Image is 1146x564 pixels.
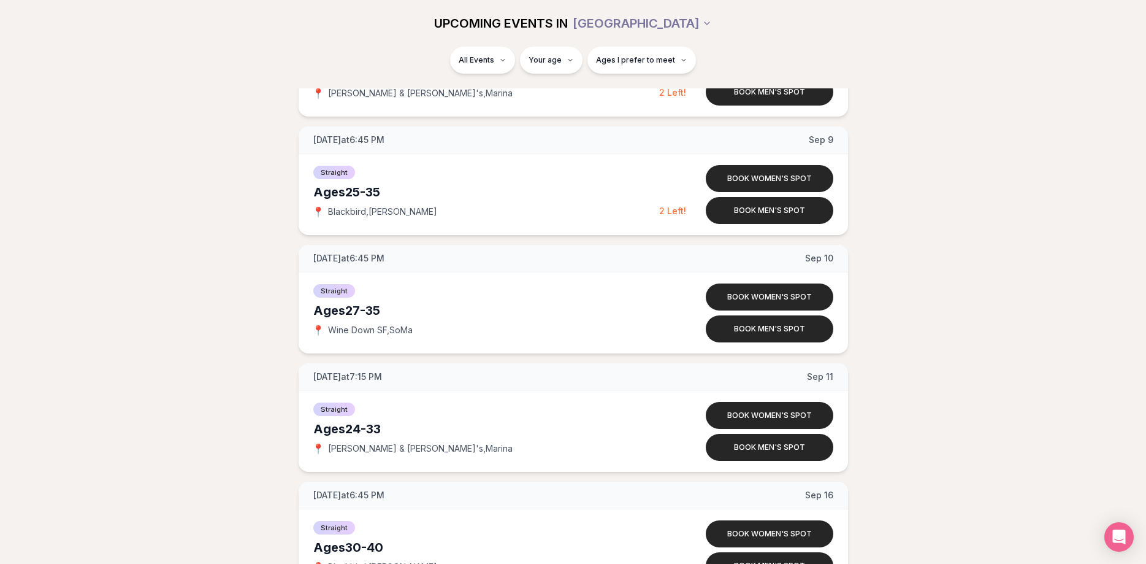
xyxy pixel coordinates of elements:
span: UPCOMING EVENTS IN [434,15,568,32]
span: Straight [313,166,355,179]
div: Ages 24-33 [313,420,659,438]
div: Ages 27-35 [313,302,659,319]
span: [DATE] at 6:45 PM [313,134,384,146]
span: Wine Down SF , SoMa [328,324,413,336]
button: Book men's spot [706,79,833,106]
span: [DATE] at 7:15 PM [313,371,382,383]
span: Sep 16 [805,489,833,501]
button: All Events [450,47,515,74]
button: Book men's spot [706,315,833,342]
span: Your age [529,55,562,65]
span: [DATE] at 6:45 PM [313,252,384,265]
span: [PERSON_NAME] & [PERSON_NAME]'s , Marina [328,442,513,455]
span: Straight [313,284,355,298]
button: Book women's spot [706,284,833,311]
span: 📍 [313,325,323,335]
button: Book men's spot [706,197,833,224]
button: [GEOGRAPHIC_DATA] [573,10,712,37]
span: 📍 [313,88,323,98]
div: Ages 25-35 [313,183,659,201]
button: Book women's spot [706,520,833,547]
button: Book men's spot [706,434,833,461]
span: Ages I prefer to meet [596,55,675,65]
span: Sep 10 [805,252,833,265]
span: All Events [459,55,494,65]
span: Sep 9 [809,134,833,146]
button: Book women's spot [706,402,833,429]
span: Blackbird , [PERSON_NAME] [328,206,437,218]
span: Straight [313,521,355,535]
div: Open Intercom Messenger [1104,522,1134,552]
button: Your age [520,47,583,74]
button: Book women's spot [706,165,833,192]
span: Straight [313,403,355,416]
button: Ages I prefer to meet [587,47,696,74]
span: 2 Left! [659,87,686,98]
span: [PERSON_NAME] & [PERSON_NAME]'s , Marina [328,87,513,99]
span: 📍 [313,207,323,217]
div: Ages 30-40 [313,539,659,556]
span: Sep 11 [807,371,833,383]
span: [DATE] at 6:45 PM [313,489,384,501]
span: 📍 [313,444,323,454]
span: 2 Left! [659,206,686,216]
